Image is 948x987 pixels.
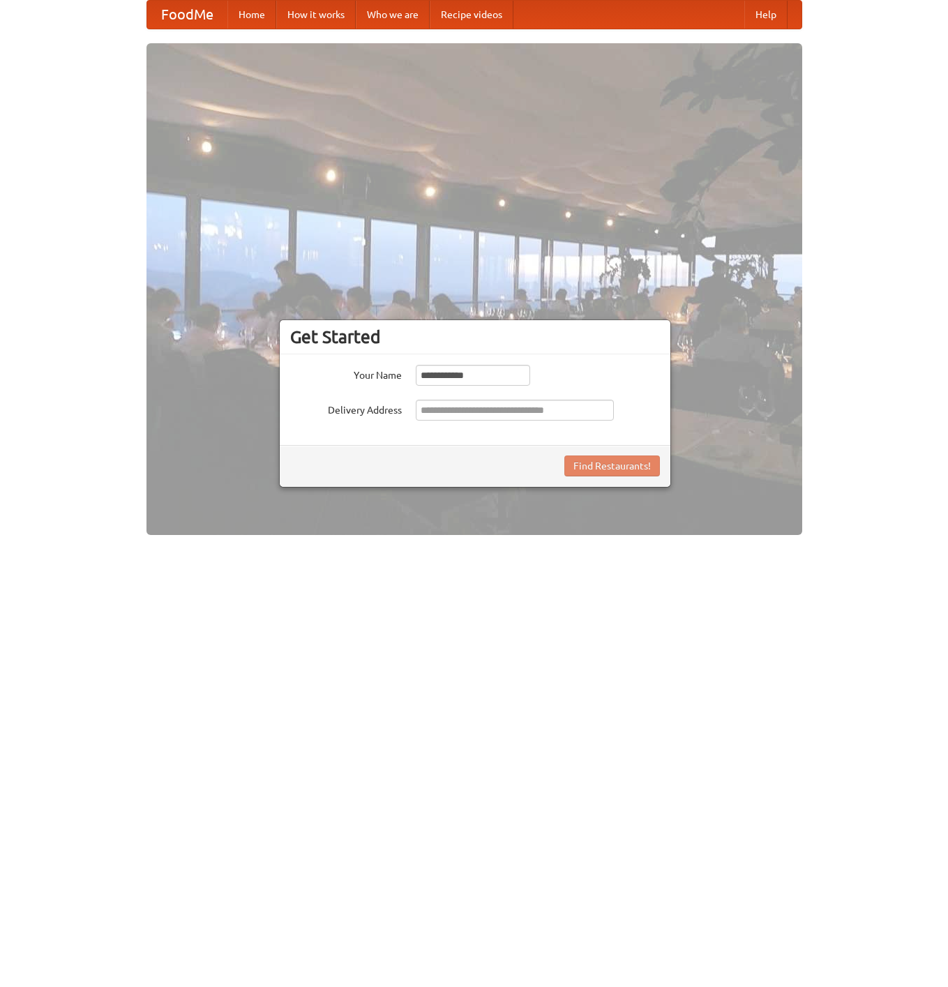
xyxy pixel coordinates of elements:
[564,455,660,476] button: Find Restaurants!
[290,326,660,347] h3: Get Started
[147,1,227,29] a: FoodMe
[290,365,402,382] label: Your Name
[290,400,402,417] label: Delivery Address
[430,1,513,29] a: Recipe videos
[744,1,788,29] a: Help
[356,1,430,29] a: Who we are
[227,1,276,29] a: Home
[276,1,356,29] a: How it works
